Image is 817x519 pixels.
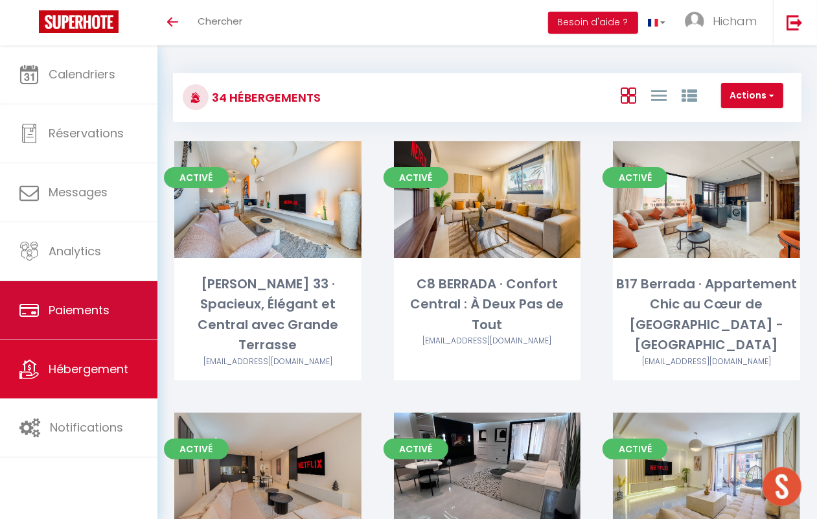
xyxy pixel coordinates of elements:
a: Vue en Box [621,84,636,106]
div: Ouvrir le chat [763,467,801,506]
div: B17 Berrada · Appartement Chic au Cœur de [GEOGRAPHIC_DATA] - [GEOGRAPHIC_DATA] [613,274,800,356]
a: Vue en Liste [651,84,667,106]
div: Airbnb [394,335,581,347]
img: logout [787,14,803,30]
img: Super Booking [39,10,119,33]
span: Hébergement [49,361,128,377]
span: Messages [49,184,108,200]
div: Airbnb [174,356,362,368]
span: Notifications [50,419,123,435]
span: Paiements [49,302,109,318]
span: Activé [384,167,448,188]
span: Chercher [198,14,242,28]
div: Airbnb [613,356,800,368]
span: Activé [603,167,667,188]
div: [PERSON_NAME] 33 · Spacieux, Élégant et Central avec Grande Terrasse [174,274,362,356]
h3: 34 Hébergements [209,83,321,112]
a: Vue par Groupe [682,84,697,106]
span: Réservations [49,125,124,141]
button: Besoin d'aide ? [548,12,638,34]
img: ... [685,12,704,31]
span: Analytics [49,243,101,259]
span: Activé [603,439,667,459]
span: Activé [164,439,229,459]
span: Activé [384,439,448,459]
span: Hicham [713,13,757,29]
button: Actions [721,83,783,109]
div: C8 BERRADA · Confort Central : À Deux Pas de Tout [394,274,581,335]
span: Calendriers [49,66,115,82]
span: Activé [164,167,229,188]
